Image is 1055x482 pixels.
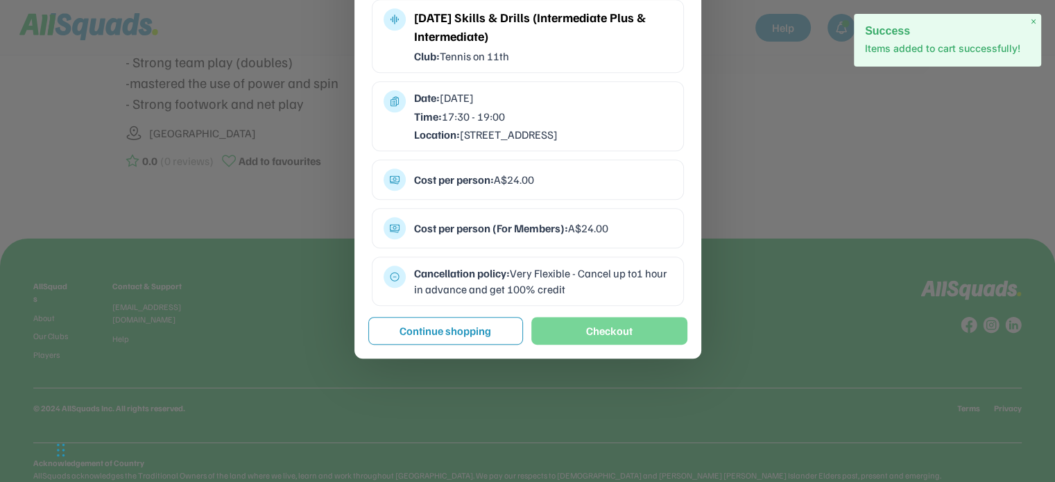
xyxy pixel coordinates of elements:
[414,127,672,142] div: [STREET_ADDRESS]
[414,8,672,46] div: [DATE] Skills & Drills (Intermediate Plus & Intermediate)
[414,49,672,64] div: Tennis on 11th
[865,25,1030,37] h2: Success
[389,14,400,25] button: multitrack_audio
[865,42,1030,55] p: Items added to cart successfully!
[414,128,460,141] strong: Location:
[368,317,523,345] button: Continue shopping
[414,172,672,187] div: A$24.00
[414,49,440,63] strong: Club:
[414,173,494,187] strong: Cost per person:
[414,221,672,236] div: A$24.00
[414,266,510,280] strong: Cancellation policy:
[531,317,687,345] button: Checkout
[1031,16,1036,28] span: ×
[414,221,568,235] strong: Cost per person (For Members):
[414,266,672,297] div: Very Flexible - Cancel up to1 hour in advance and get 100% credit
[414,109,672,124] div: 17:30 - 19:00
[414,90,672,105] div: [DATE]
[414,110,442,123] strong: Time:
[414,91,440,105] strong: Date:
